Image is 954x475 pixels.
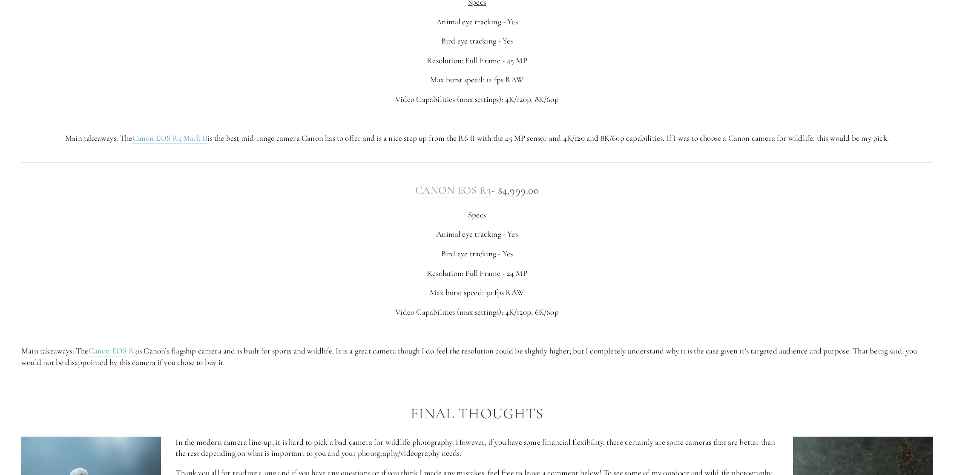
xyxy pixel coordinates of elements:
p: Bird eye tracking - Yes [21,248,933,260]
p: Animal eye tracking - Yes [21,16,933,28]
p: Animal eye tracking - Yes [21,229,933,240]
a: Canon EOS R3 [89,346,137,356]
p: Main takeaways: The is Canon’s flagship camera and is built for sports and wildlife. It is a grea... [21,345,933,368]
p: Max burst speed: 12 fps RAW [21,74,933,86]
p: Main takeaways: The is the best mid-range camera Canon has to offer and is a nice step up from th... [21,133,933,144]
p: Video Capabilities (max settings): 4K/120p, 6K/60p [21,307,933,318]
span: Specs [468,210,486,220]
p: Max burst speed: 30 fps RAW [21,287,933,298]
p: Bird eye tracking - Yes [21,35,933,47]
h3: - $4,999.00 [21,182,933,199]
p: In the modern camera line-up, it is hard to pick a bad camera for wildlife photography. However, ... [175,437,778,459]
a: Canon EOS R5 Mark II [132,133,208,144]
a: Canon EOS R3 [415,184,491,197]
h2: Final Thoughts [21,405,933,422]
p: Video Capabilities (max settings): 4K/120p, 8K/60p [21,94,933,105]
p: Resolution: Full Frame - 24 MP [21,268,933,279]
p: Resolution: Full Frame - 45 MP [21,55,933,67]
